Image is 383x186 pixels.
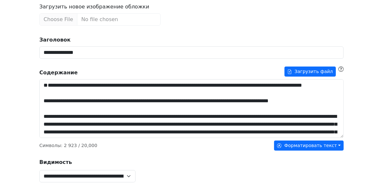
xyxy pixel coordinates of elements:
label: Загрузить новое изображение обложки [39,3,149,11]
button: Форматировать текст [274,141,344,151]
strong: Видимость [39,159,72,165]
p: Символы : / 20,000 [39,142,97,149]
span: 2 923 [64,143,77,148]
strong: Содержание [39,69,78,77]
strong: Заголовок [39,37,71,43]
button: Содержание [284,67,336,77]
